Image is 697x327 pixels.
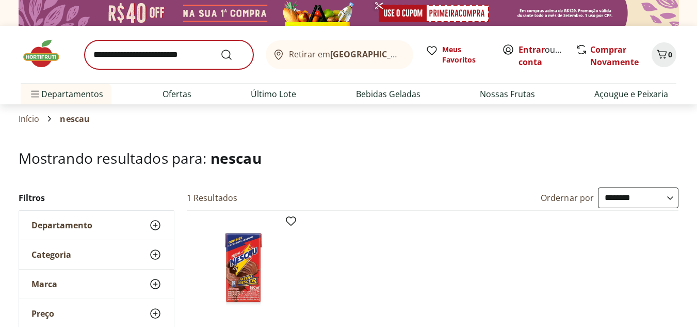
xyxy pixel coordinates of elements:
[19,211,174,240] button: Departamento
[85,40,253,69] input: search
[518,43,564,68] span: ou
[541,192,594,204] label: Ordernar por
[19,240,174,269] button: Categoria
[442,44,490,65] span: Meus Favoritos
[220,49,245,61] button: Submit Search
[356,88,420,100] a: Bebidas Geladas
[518,44,545,55] a: Entrar
[31,308,54,319] span: Preço
[19,270,174,299] button: Marca
[31,220,92,230] span: Departamento
[652,42,676,67] button: Carrinho
[19,150,679,166] h1: Mostrando resultados para:
[195,219,293,317] img: Bebida Achocolatada Nescau 180ml
[60,114,90,123] span: nescau
[590,44,639,68] a: Comprar Novamente
[594,88,668,100] a: Açougue e Peixaria
[29,82,103,106] span: Departamentos
[426,44,490,65] a: Meus Favoritos
[163,88,191,100] a: Ofertas
[31,250,71,260] span: Categoria
[251,88,296,100] a: Último Lote
[210,148,262,168] span: nescau
[187,192,238,204] h2: 1 Resultados
[19,114,40,123] a: Início
[19,188,174,208] h2: Filtros
[289,50,403,59] span: Retirar em
[480,88,535,100] a: Nossas Frutas
[31,279,57,289] span: Marca
[21,38,72,69] img: Hortifruti
[266,40,413,69] button: Retirar em[GEOGRAPHIC_DATA]/[GEOGRAPHIC_DATA]
[668,50,672,59] span: 0
[330,49,504,60] b: [GEOGRAPHIC_DATA]/[GEOGRAPHIC_DATA]
[29,82,41,106] button: Menu
[518,44,575,68] a: Criar conta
